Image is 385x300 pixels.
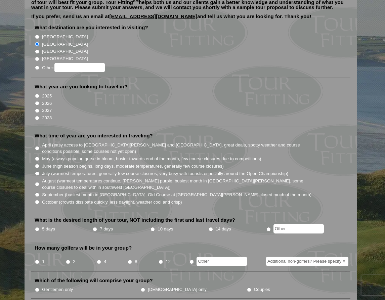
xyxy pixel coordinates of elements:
input: Other [197,257,247,266]
label: 1 [42,258,44,265]
label: [GEOGRAPHIC_DATA] [42,48,88,55]
label: August (warmest temperatures continue, [PERSON_NAME] purple, busiest month in [GEOGRAPHIC_DATA][P... [42,178,312,191]
label: September (busiest month in [GEOGRAPHIC_DATA], Old Course at [GEOGRAPHIC_DATA][PERSON_NAME] close... [42,191,311,198]
label: 2027 [42,107,52,114]
label: How many golfers will be in your group? [35,245,132,251]
label: [DEMOGRAPHIC_DATA] only [148,286,207,293]
label: [GEOGRAPHIC_DATA] [42,55,88,62]
label: 7 days [100,226,113,232]
label: October (crowds dissipate quickly, less daylight, weather cool and crisp) [42,199,182,206]
a: [EMAIL_ADDRESS][DOMAIN_NAME] [110,13,198,19]
label: [GEOGRAPHIC_DATA] [42,41,88,48]
label: What year are you looking to travel in? [35,83,127,90]
label: Which of the following will comprise your group? [35,277,153,284]
label: What destination are you interested in visiting? [35,24,148,31]
label: [GEOGRAPHIC_DATA] [42,34,88,40]
label: Couples [254,286,270,293]
label: 10 days [158,226,173,232]
label: 12 [166,258,171,265]
label: 8 [135,258,137,265]
label: July (warmest temperatures, generally few course closures, very busy with tourists especially aro... [42,170,288,177]
label: 2025 [42,93,52,99]
p: If you prefer, send us an email at and tell us what you are looking for. Thank you! [31,14,350,24]
label: What time of year are you interested in traveling? [35,132,153,139]
label: What is the desired length of your tour, NOT including the first and last travel days? [35,217,235,223]
label: 5 days [42,226,55,232]
label: Gentlemen only [42,286,73,293]
label: 2 [73,258,75,265]
label: Other: [42,63,104,72]
label: 4 [104,258,106,265]
label: May (always popular, gorse in bloom, busier towards end of the month, few course closures due to ... [42,156,261,162]
input: Other [273,224,324,233]
label: April (easy access to [GEOGRAPHIC_DATA][PERSON_NAME] and [GEOGRAPHIC_DATA], great deals, spotty w... [42,142,312,155]
label: June (high season begins, long days, moderate temperatures, generally few course closures) [42,163,224,170]
input: Other: [54,63,105,72]
label: 14 days [216,226,231,232]
label: 2026 [42,100,52,107]
label: 2028 [42,115,52,121]
input: Additional non-golfers? Please specify # [266,257,348,266]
